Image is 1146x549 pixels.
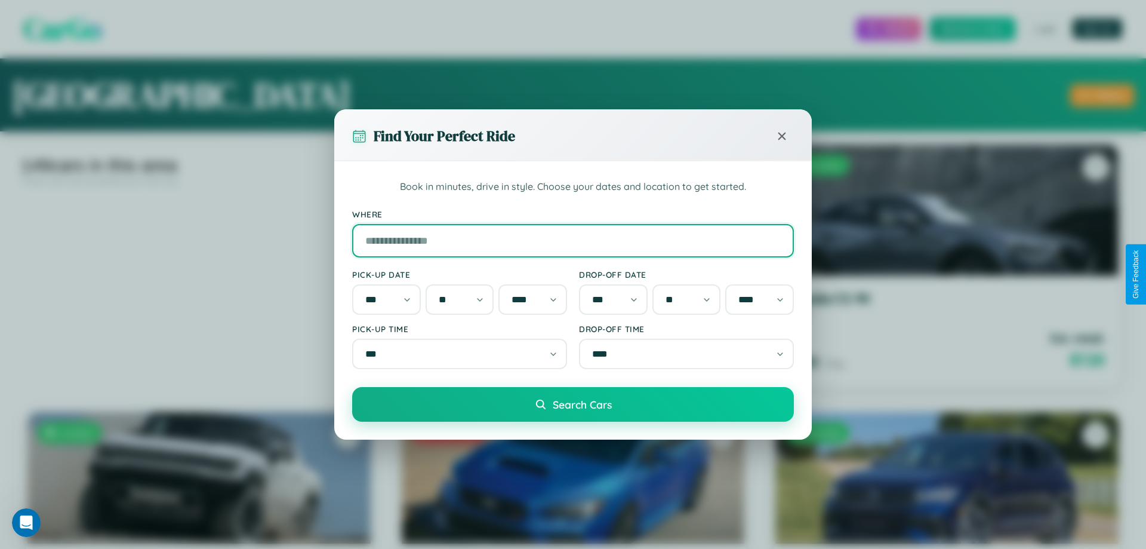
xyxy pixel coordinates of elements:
[352,179,794,195] p: Book in minutes, drive in style. Choose your dates and location to get started.
[352,324,567,334] label: Pick-up Time
[374,126,515,146] h3: Find Your Perfect Ride
[553,398,612,411] span: Search Cars
[352,387,794,422] button: Search Cars
[579,324,794,334] label: Drop-off Time
[579,269,794,280] label: Drop-off Date
[352,209,794,219] label: Where
[352,269,567,280] label: Pick-up Date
